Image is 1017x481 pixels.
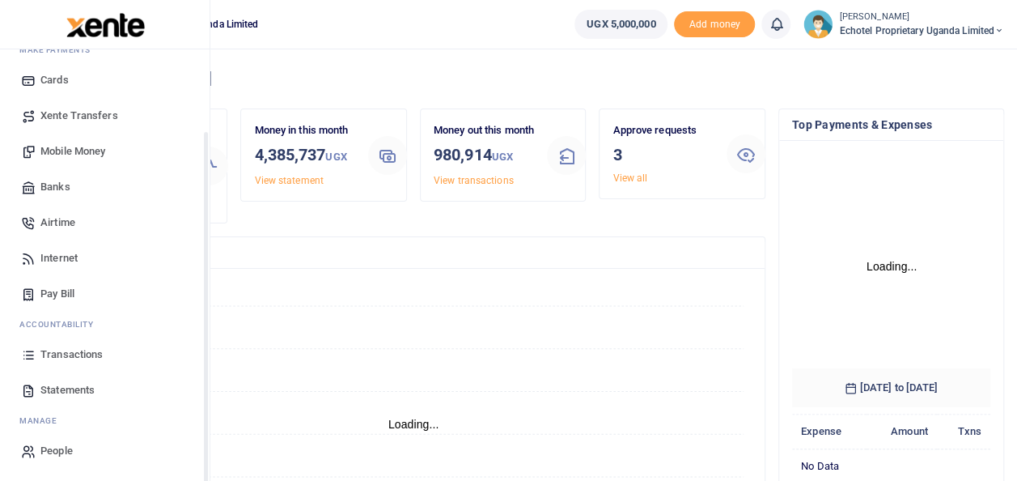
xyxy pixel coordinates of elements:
a: People [13,433,197,469]
a: View statement [254,175,323,186]
img: profile-user [803,10,833,39]
th: Txns [937,415,990,449]
span: Echotel Proprietary Uganda Limited [839,23,1004,38]
a: UGX 5,000,000 [574,10,667,39]
h3: 980,914 [434,143,535,169]
small: UGX [325,151,346,163]
th: Expense [792,415,867,449]
span: anage [28,415,57,427]
span: Internet [40,250,78,266]
a: Airtime [13,205,197,240]
a: Add money [674,17,755,29]
h4: Top Payments & Expenses [792,116,990,134]
small: UGX [492,151,513,163]
li: Ac [13,312,197,337]
a: Cards [13,62,197,98]
a: Mobile Money [13,134,197,169]
a: Internet [13,240,197,276]
span: People [40,443,73,459]
span: countability [32,318,93,330]
a: Banks [13,169,197,205]
h6: [DATE] to [DATE] [792,368,990,407]
th: Amount [867,415,937,449]
p: Money in this month [254,122,355,139]
span: Statements [40,382,95,398]
a: profile-user [PERSON_NAME] Echotel Proprietary Uganda Limited [803,10,1004,39]
text: Loading... [867,260,917,273]
a: View transactions [434,175,514,186]
a: Transactions [13,337,197,372]
small: [PERSON_NAME] [839,11,1004,24]
span: Xente Transfers [40,108,118,124]
span: Add money [674,11,755,38]
span: UGX 5,000,000 [587,16,655,32]
a: View all [612,172,647,184]
a: Pay Bill [13,276,197,312]
a: Statements [13,372,197,408]
p: Money out this month [434,122,535,139]
span: Mobile Money [40,143,105,160]
span: ake Payments [28,44,91,56]
p: Approve requests [612,122,714,139]
a: logo-small logo-large logo-large [65,18,145,30]
span: Cards [40,72,69,88]
span: Airtime [40,215,75,231]
h4: Transactions Overview [75,244,752,262]
h4: Hello [PERSON_NAME] [61,70,1004,87]
h3: 4,385,737 [254,143,355,169]
li: Toup your wallet [674,11,755,38]
span: Transactions [40,347,103,363]
span: Banks [40,179,70,195]
li: M [13,37,197,62]
a: Xente Transfers [13,98,197,134]
h3: 3 [612,143,714,167]
span: Pay Bill [40,286,74,302]
text: Loading... [388,418,439,431]
img: logo-large [66,13,145,37]
li: Wallet ballance [568,10,674,39]
li: M [13,408,197,433]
